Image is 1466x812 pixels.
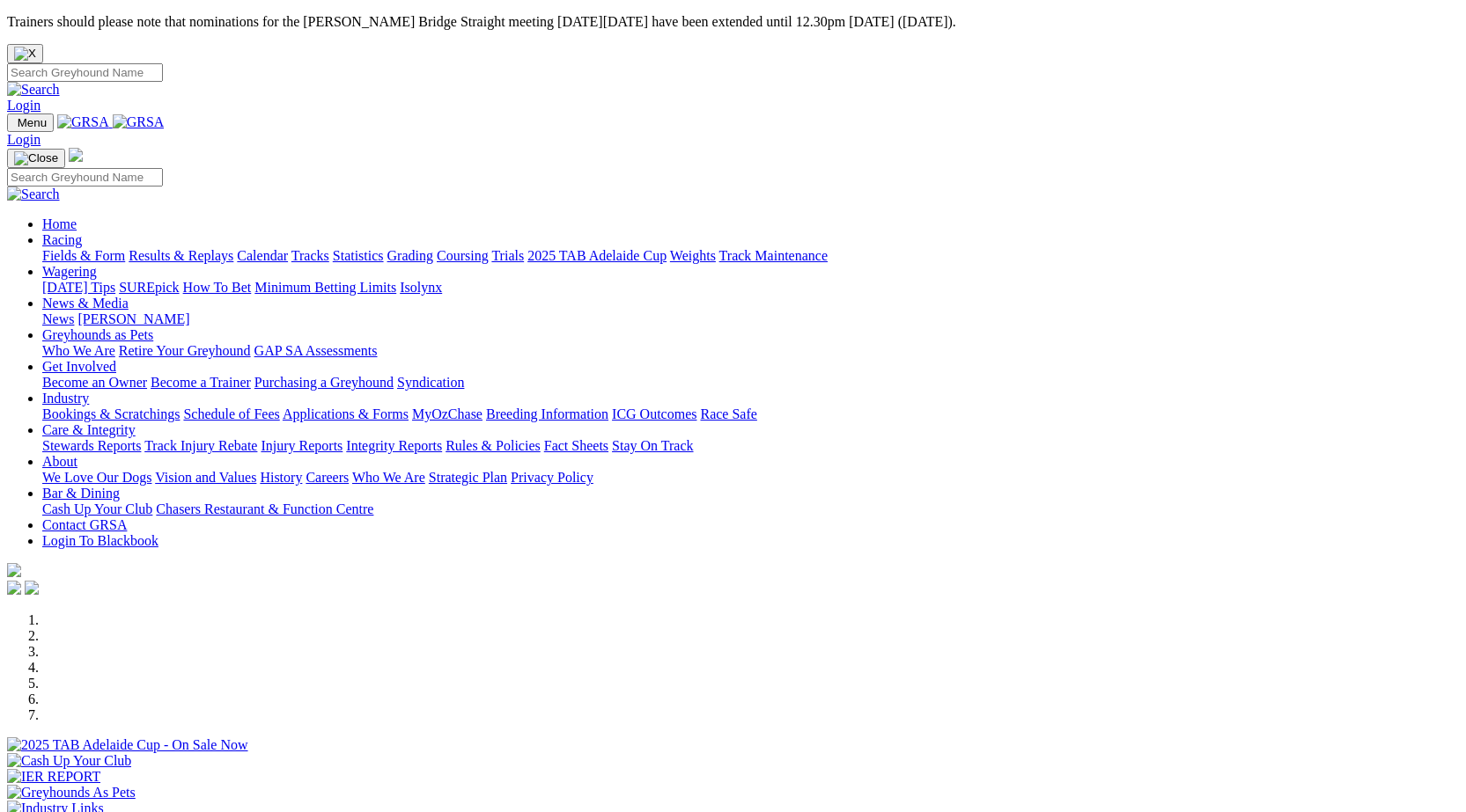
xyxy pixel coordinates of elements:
img: Search [7,82,60,98]
a: Who We Are [352,470,425,485]
a: Strategic Plan [429,470,507,485]
a: About [42,454,77,469]
a: Coursing [437,248,489,263]
a: Track Injury Rebate [144,438,257,453]
span: Menu [18,116,47,129]
a: Integrity Reports [346,438,442,453]
a: Login [7,132,41,147]
a: ICG Outcomes [612,406,696,421]
a: Get Involved [42,359,116,374]
a: Minimum Betting Limits [254,280,396,295]
div: News & Media [42,311,1459,327]
img: logo-grsa-white.png [69,148,83,162]
a: Race Safe [700,406,756,421]
a: Home [42,216,77,231]
a: Privacy Policy [511,470,593,485]
a: Contact GRSA [42,517,127,532]
img: twitter.svg [25,581,39,595]
img: X [14,47,36,61]
img: facebook.svg [7,581,21,595]
a: Chasers Restaurant & Function Centre [156,501,373,516]
img: GRSA [113,114,165,130]
a: Login To Blackbook [42,533,158,548]
a: Cash Up Your Club [42,501,152,516]
div: Greyhounds as Pets [42,343,1459,359]
a: Statistics [333,248,384,263]
div: Care & Integrity [42,438,1459,454]
img: Close [14,151,58,165]
a: Racing [42,232,82,247]
button: Toggle navigation [7,113,54,132]
a: Injury Reports [261,438,343,453]
img: IER REPORT [7,769,100,785]
div: Racing [42,248,1459,264]
div: Wagering [42,280,1459,296]
a: Trials [491,248,524,263]
a: News & Media [42,296,129,311]
a: We Love Our Dogs [42,470,151,485]
img: Search [7,187,60,202]
a: Results & Replays [129,248,233,263]
a: SUREpick [119,280,179,295]
a: History [260,470,302,485]
a: Bookings & Scratchings [42,406,180,421]
a: [PERSON_NAME] [77,311,189,326]
div: About [42,470,1459,486]
img: Cash Up Your Club [7,753,131,769]
a: Stay On Track [612,438,693,453]
a: Tracks [291,248,329,263]
img: Greyhounds As Pets [7,785,136,801]
a: Applications & Forms [283,406,409,421]
a: MyOzChase [412,406,483,421]
a: Weights [670,248,716,263]
a: Become a Trainer [151,375,251,390]
img: logo-grsa-white.png [7,563,21,577]
a: Become an Owner [42,375,147,390]
input: Search [7,63,163,82]
a: Stewards Reports [42,438,141,453]
a: Bar & Dining [42,486,120,501]
img: 2025 TAB Adelaide Cup - On Sale Now [7,737,248,753]
a: Who We Are [42,343,115,358]
a: Greyhounds as Pets [42,327,153,342]
a: Retire Your Greyhound [119,343,251,358]
a: How To Bet [183,280,252,295]
a: Isolynx [400,280,442,295]
a: Industry [42,391,89,406]
a: Wagering [42,264,97,279]
input: Search [7,168,163,187]
div: Bar & Dining [42,501,1459,517]
a: Grading [387,248,433,263]
a: Fact Sheets [544,438,608,453]
a: GAP SA Assessments [254,343,378,358]
button: Toggle navigation [7,149,65,168]
div: Get Involved [42,375,1459,391]
div: Industry [42,406,1459,422]
a: 2025 TAB Adelaide Cup [527,248,667,263]
a: Rules & Policies [446,438,541,453]
a: Track Maintenance [719,248,828,263]
a: News [42,311,74,326]
a: Login [7,98,41,113]
a: Careers [306,470,349,485]
a: Care & Integrity [42,422,136,437]
button: Close [7,44,43,63]
a: Purchasing a Greyhound [254,375,394,390]
a: Breeding Information [486,406,608,421]
img: GRSA [57,114,109,130]
p: Trainers should please note that nominations for the [PERSON_NAME] Bridge Straight meeting [DATE]... [7,14,1459,30]
a: Schedule of Fees [183,406,279,421]
a: Vision and Values [155,470,256,485]
a: [DATE] Tips [42,280,115,295]
a: Syndication [397,375,464,390]
a: Calendar [237,248,288,263]
a: Fields & Form [42,248,125,263]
